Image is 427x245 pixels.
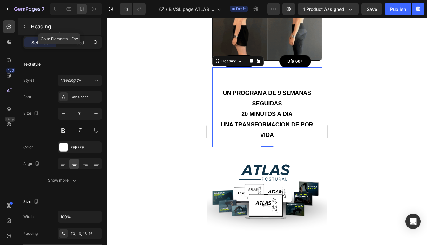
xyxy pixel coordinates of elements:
span: Heading 2* [60,77,81,83]
p: Advanced [63,39,84,46]
sup: UNA TRANSFORMACION DE POR VIDA [13,104,105,120]
div: Width [23,214,34,220]
span: B VSL page ATLAS POSTURAL [169,6,214,12]
div: Open Intercom Messenger [405,214,421,229]
span: 1 product assigned [303,6,344,12]
button: 1 product assigned [298,3,359,15]
div: Align [23,160,41,168]
input: Auto [58,211,102,222]
div: Text style [23,61,41,67]
div: Font [23,94,31,100]
p: Heading [31,23,99,30]
p: 7 [42,5,44,13]
div: Styles [23,77,34,83]
div: Undo/Redo [120,3,146,15]
div: Heading [13,40,30,46]
span: Día 60+ [80,41,95,46]
button: Save [361,3,382,15]
button: Show more [23,175,102,186]
div: Publish [390,6,406,12]
div: Size [23,198,40,206]
button: 7 [3,3,47,15]
button: Heading 2* [58,75,102,86]
div: Sans-serif [71,94,100,100]
div: FFFFFF [71,145,100,150]
div: Beta [5,117,15,122]
span: / [166,6,167,12]
span: Draft [236,6,246,12]
iframe: Design area [207,18,327,245]
div: Size [23,109,40,118]
p: Settings [31,39,49,46]
sup: Un programa DE 9 SEMANAS SEGUIDAS [16,72,104,89]
div: Show more [48,177,78,184]
button: Publish [385,3,411,15]
sup: 20 MINUTOS A DIA [34,93,85,99]
div: 70, 16, 16, 16 [71,231,100,237]
span: Save [367,6,377,12]
div: Color [23,144,33,150]
div: Padding [23,231,38,236]
div: 450 [6,68,15,73]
